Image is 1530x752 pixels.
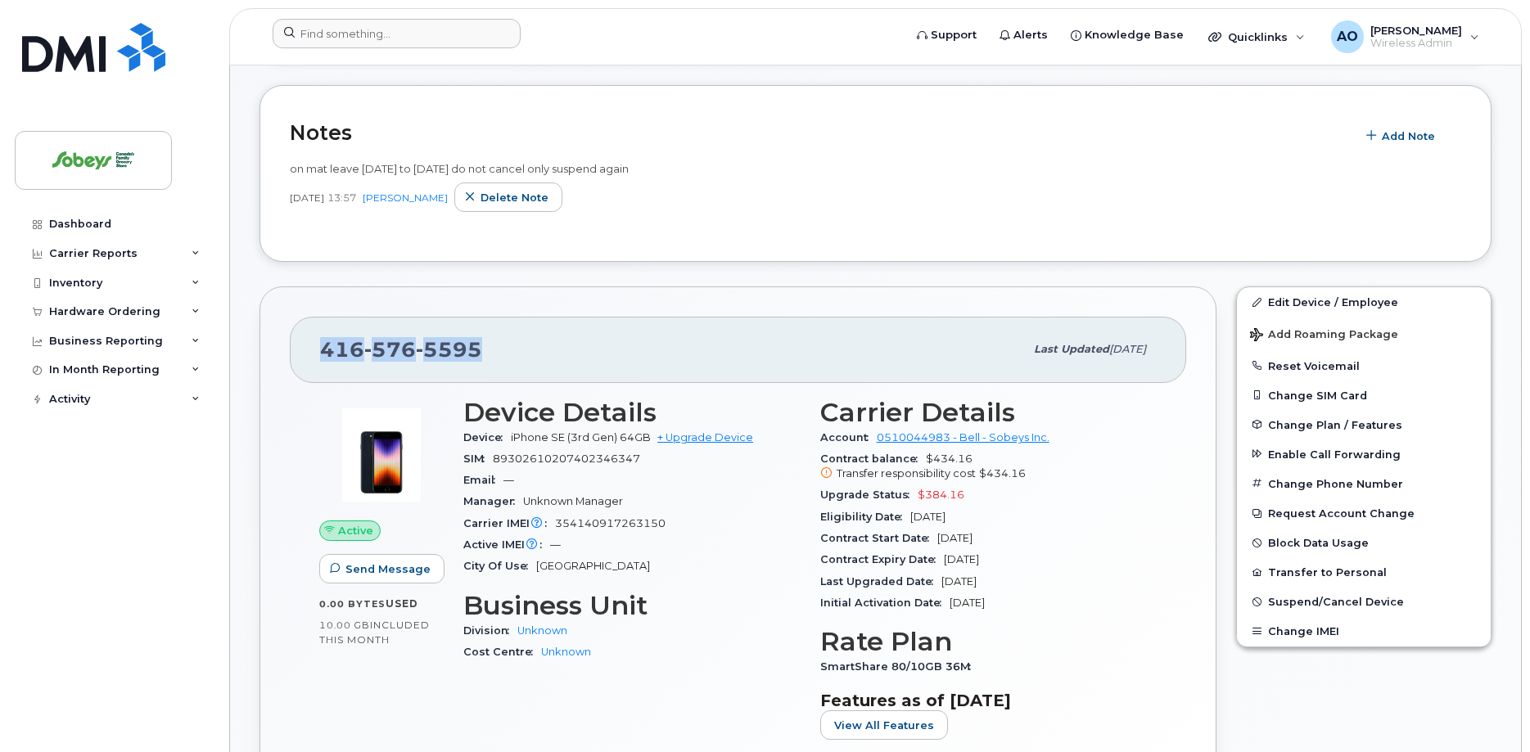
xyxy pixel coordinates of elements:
span: Active IMEI [463,538,550,551]
span: [DATE] [1109,343,1146,355]
h3: Business Unit [463,591,801,620]
span: Last Upgraded Date [820,575,941,588]
span: [PERSON_NAME] [1370,24,1462,37]
span: Cost Centre [463,646,541,658]
h3: Features as of [DATE] [820,691,1158,710]
button: Change Plan / Features [1237,410,1491,439]
button: Suspend/Cancel Device [1237,587,1491,616]
span: SmartShare 80/10GB 36M [820,660,979,673]
span: [DATE] [944,553,979,565]
button: Transfer to Personal [1237,557,1491,587]
span: Contract Start Date [820,532,937,544]
button: View All Features [820,710,948,740]
span: Eligibility Date [820,511,910,523]
button: Reset Voicemail [1237,351,1491,381]
a: + Upgrade Device [657,431,753,444]
span: Wireless Admin [1370,37,1462,50]
button: Block Data Usage [1237,528,1491,557]
span: [DATE] [290,191,324,205]
button: Request Account Change [1237,498,1491,528]
span: Suspend/Cancel Device [1268,596,1404,608]
span: Initial Activation Date [820,597,950,609]
a: Unknown [517,624,567,637]
span: Quicklinks [1228,30,1288,43]
span: on mat leave [DATE] to [DATE] do not cancel only suspend again [290,162,629,175]
span: Contract Expiry Date [820,553,944,565]
span: Division [463,624,517,637]
span: Active [338,523,373,538]
span: 13:57 [327,191,356,205]
div: Quicklinks [1197,20,1316,53]
span: Contract balance [820,453,926,465]
a: Support [905,19,988,52]
span: iPhone SE (3rd Gen) 64GB [511,431,651,444]
span: Knowledge Base [1085,27,1184,43]
span: Device [463,431,511,444]
button: Change SIM Card [1237,381,1491,410]
span: 10.00 GB [319,619,370,631]
button: Delete note [454,182,562,212]
input: Find something... [273,19,521,48]
span: included this month [319,619,430,646]
span: [DATE] [950,597,985,609]
span: 576 [364,337,416,362]
img: image20231002-3703462-1angbar.jpeg [332,406,431,504]
button: Enable Call Forwarding [1237,439,1491,469]
button: Change Phone Number [1237,469,1491,498]
span: City Of Use [463,560,536,572]
span: 89302610207402346347 [493,453,640,465]
span: Email [463,474,503,486]
span: used [386,597,418,610]
span: Support [931,27,977,43]
span: — [550,538,561,551]
span: 354140917263150 [555,517,666,529]
span: 0.00 Bytes [319,598,386,610]
button: Add Note [1356,122,1449,151]
span: Enable Call Forwarding [1268,448,1401,460]
a: Alerts [988,19,1059,52]
span: Transfer responsibility cost [837,467,976,480]
button: Send Message [319,554,445,583]
button: Add Roaming Package [1237,317,1491,350]
span: [DATE] [941,575,977,588]
span: Last updated [1034,343,1109,355]
span: SIM [463,453,493,465]
span: AO [1337,27,1358,47]
span: Send Message [345,561,431,577]
span: 5595 [416,337,482,362]
span: Manager [463,495,523,507]
span: 416 [320,337,482,362]
span: Upgrade Status [820,489,918,501]
span: Unknown Manager [523,495,623,507]
a: Edit Device / Employee [1237,287,1491,317]
span: $434.16 [820,453,1158,482]
span: $384.16 [918,489,964,501]
span: [DATE] [910,511,946,523]
a: Unknown [541,646,591,658]
span: Add Note [1382,128,1435,144]
span: Account [820,431,877,444]
span: [GEOGRAPHIC_DATA] [536,560,650,572]
span: Delete note [481,190,548,205]
h3: Rate Plan [820,627,1158,656]
a: Knowledge Base [1059,19,1195,52]
span: Change Plan / Features [1268,418,1402,430]
div: Antonio Orgera [1320,20,1491,53]
button: Change IMEI [1237,616,1491,646]
h3: Carrier Details [820,398,1158,427]
h3: Device Details [463,398,801,427]
span: [DATE] [937,532,973,544]
span: — [503,474,514,486]
a: [PERSON_NAME] [363,191,448,204]
span: $434.16 [979,467,1026,480]
h2: Notes [290,120,1347,145]
span: Alerts [1013,27,1048,43]
span: Add Roaming Package [1250,328,1398,344]
span: View All Features [834,718,934,733]
span: Carrier IMEI [463,517,555,529]
a: 0510044983 - Bell - Sobeys Inc. [877,431,1049,444]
